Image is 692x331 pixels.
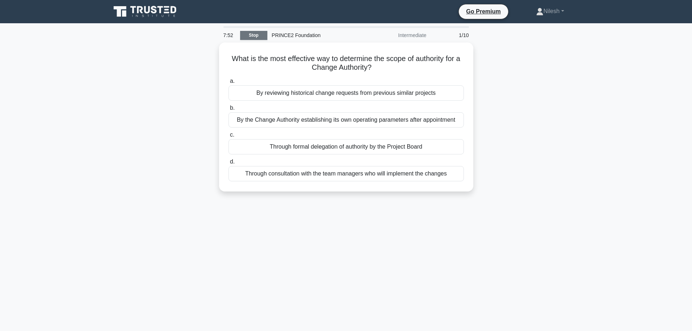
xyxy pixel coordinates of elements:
div: Intermediate [367,28,431,43]
span: c. [230,132,234,138]
div: PRINCE2 Foundation [267,28,367,43]
a: Stop [240,31,267,40]
h5: What is the most effective way to determine the scope of authority for a Change Authority? [228,54,465,72]
a: Nilesh [519,4,582,19]
span: b. [230,105,235,111]
div: Through formal delegation of authority by the Project Board [228,139,464,154]
div: 1/10 [431,28,473,43]
div: 7:52 [219,28,240,43]
a: Go Premium [462,7,505,16]
span: d. [230,158,235,165]
div: Through consultation with the team managers who will implement the changes [228,166,464,181]
div: By reviewing historical change requests from previous similar projects [228,85,464,101]
div: By the Change Authority establishing its own operating parameters after appointment [228,112,464,128]
span: a. [230,78,235,84]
